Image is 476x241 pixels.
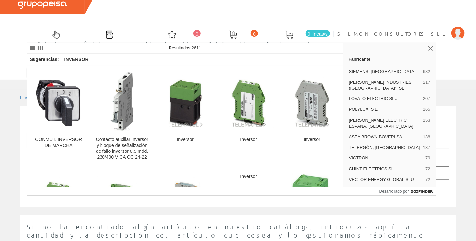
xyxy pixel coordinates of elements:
[423,96,430,101] font: 207
[281,66,344,168] a: Inversor Inversor
[96,137,148,160] font: Contacto auxiliar inversor y bloque de señalización de fallo inversor 0,5 mód. 230/400 V CA CC 24-22
[349,96,398,101] font: LOVATO ELECTRIC SLU
[379,189,409,194] font: Desarrollado por
[423,145,430,150] font: 137
[286,75,338,128] img: Inversor
[35,137,82,148] font: CONMUT. INVERSOR DE MARCHA
[38,41,74,46] font: Selectores
[110,72,134,131] img: Contacto auxiliar inversor y bloque de señalización de fallo inversor 0,5 mód. 230/400 V CA CC 24-22
[308,31,328,37] font: 0 líneas/s
[423,80,430,85] font: 217
[32,25,77,49] a: Selectores
[96,176,148,231] img: Inversor
[425,166,430,171] font: 72
[423,118,430,123] font: 153
[337,31,448,37] font: SILMON CONSULTORES SLL
[349,177,414,182] font: VECTOR ENERGY GLOBAL SLU
[349,118,413,129] font: [PERSON_NAME] ELECTRIC ESPAÑA, [GEOGRAPHIC_DATA]
[154,66,217,168] a: Inversor Inversor
[159,177,212,230] img: Inversor
[64,57,89,62] font: INVERSOR
[169,45,192,50] font: Resultados:
[423,134,430,139] font: 138
[337,25,465,31] a: SILMON CONSULTORES SLL
[91,66,154,168] a: Contacto auxiliar inversor y bloque de señalización de fallo inversor 0,5 mód. 230/400 V CA CC 24...
[304,137,321,142] font: Inversor
[349,134,402,139] font: ASEA BROWN BOVERI SA
[349,80,412,90] font: [PERSON_NAME] INDUSTRIES ([GEOGRAPHIC_DATA]), SL
[423,69,430,74] font: 682
[425,177,430,182] font: 72
[343,54,436,64] a: Fabricante
[240,137,257,142] font: Inversor
[379,187,436,195] a: Desarrollado por
[349,145,420,150] font: TELERGÓN, [GEOGRAPHIC_DATA]
[145,41,199,46] font: Arte. favoritos
[159,75,212,128] img: Inversor
[423,107,430,112] font: 165
[78,25,138,49] a: Últimas compras
[177,137,194,142] font: Inversor
[223,75,275,128] img: Inversor
[267,41,312,46] font: Pedido actual
[33,177,85,230] img: Inversor
[349,69,416,74] font: SIEMENS, [GEOGRAPHIC_DATA]
[349,107,378,112] font: POLYLUX, S.L.
[84,41,135,46] font: Últimas compras
[30,57,59,62] font: Sugerencias:
[291,174,333,233] img: Inversor
[240,174,257,179] font: Inversor
[217,66,280,168] a: Inversor Inversor
[349,155,369,160] font: VICTRON
[33,75,85,128] img: CONMUT. INVERSOR DE MARCHA
[349,57,371,62] font: Fabricante
[196,31,198,37] font: 0
[209,41,256,46] font: Ped. favoritos
[349,166,394,171] font: CHINT ELECTRICS SL
[192,45,201,50] font: 2611
[253,31,256,37] font: 0
[20,94,48,100] a: Inicio
[27,66,90,168] a: CONMUT. INVERSOR DE MARCHA CONMUT. INVERSOR DE MARCHA
[425,155,430,160] font: 79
